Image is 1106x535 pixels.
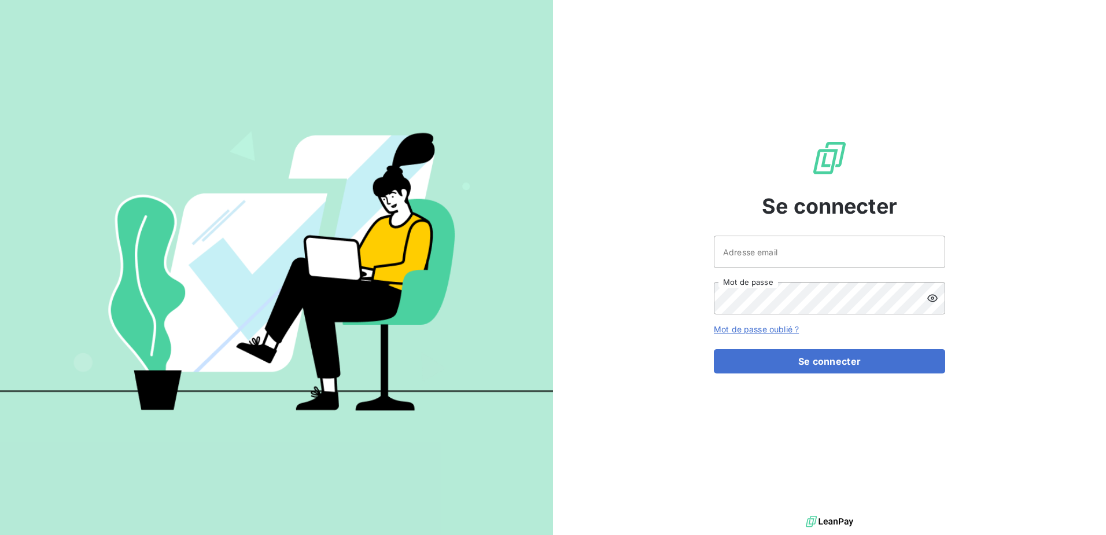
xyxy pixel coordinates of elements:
[806,513,853,530] img: logo
[714,324,799,334] a: Mot de passe oublié ?
[762,190,897,222] span: Se connecter
[714,349,945,373] button: Se connecter
[811,140,848,177] img: Logo LeanPay
[714,236,945,268] input: placeholder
